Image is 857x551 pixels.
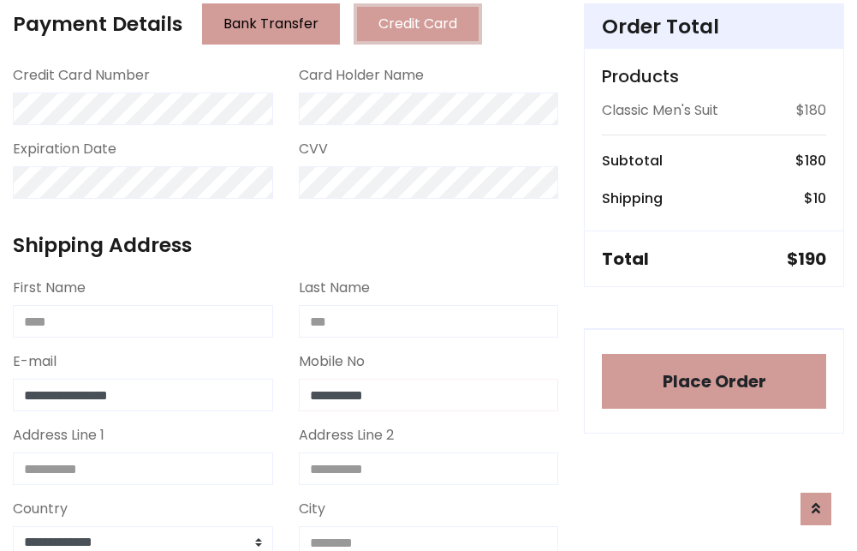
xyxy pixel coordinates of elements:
label: Last Name [299,278,370,298]
label: Address Line 2 [299,425,394,446]
button: Credit Card [354,3,482,45]
label: Credit Card Number [13,65,150,86]
h4: Payment Details [13,12,182,36]
label: Country [13,499,68,519]
h6: $ [804,190,826,207]
label: CVV [299,139,328,159]
p: $180 [796,100,826,121]
label: Address Line 1 [13,425,104,446]
span: 190 [798,247,826,271]
span: 180 [805,151,826,171]
h4: Shipping Address [13,233,558,257]
label: Card Holder Name [299,65,424,86]
h5: $ [787,249,826,269]
label: City [299,499,325,519]
h4: Order Total [602,15,826,39]
button: Place Order [602,354,826,409]
p: Classic Men's Suit [602,100,718,121]
label: First Name [13,278,86,298]
label: Expiration Date [13,139,116,159]
h5: Products [602,66,826,87]
label: Mobile No [299,351,365,372]
span: 10 [813,189,826,208]
label: E-mail [13,351,57,372]
h5: Total [602,249,649,269]
h6: $ [795,153,826,169]
button: Bank Transfer [202,3,340,45]
h6: Subtotal [602,153,663,169]
h6: Shipping [602,190,663,207]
